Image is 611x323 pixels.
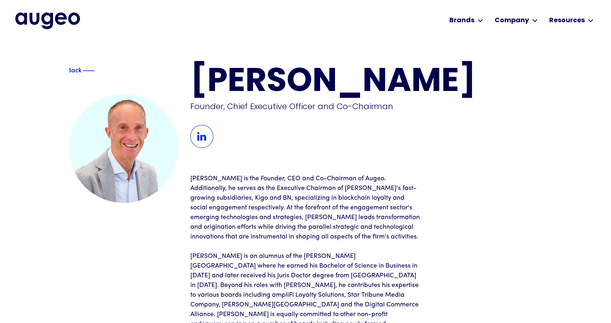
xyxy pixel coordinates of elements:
p: ‍ [190,242,421,251]
img: Blue decorative line [82,66,95,76]
img: LinkedIn Icon [190,125,213,148]
div: Brands [449,16,474,25]
p: [PERSON_NAME] is the Founder, CEO and Co-Chairman of Augeo. Additionally, he serves as the Execut... [190,174,421,242]
a: Blue text arrowBackBlue decorative line [69,66,103,75]
h1: [PERSON_NAME] [190,66,542,99]
div: Founder, Chief Executive Officer and Co-Chairman [190,101,423,112]
div: Company [495,16,529,25]
a: home [15,13,80,29]
div: Back [67,65,82,74]
img: Augeo's full logo in midnight blue. [15,13,80,29]
div: Resources [549,16,585,25]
